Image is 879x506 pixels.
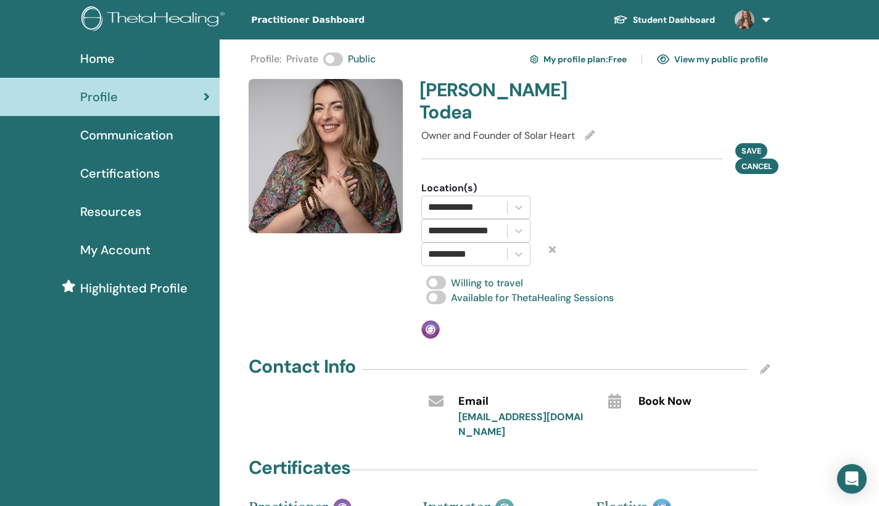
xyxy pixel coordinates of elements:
[735,10,754,30] img: default.jpg
[451,291,614,304] span: Available for ThetaHealing Sessions
[80,202,141,221] span: Resources
[421,129,575,142] span: Owner and Founder of Solar Heart
[603,9,725,31] a: Student Dashboard
[249,355,355,378] h4: Contact Info
[81,6,229,34] img: logo.png
[80,164,160,183] span: Certifications
[735,143,767,159] button: Save
[837,464,867,494] div: Open Intercom Messenger
[419,79,588,123] h4: [PERSON_NAME] Todea
[458,410,583,438] a: [EMAIL_ADDRESS][DOMAIN_NAME]
[657,49,768,69] a: View my public profile
[638,394,691,410] span: Book Now
[249,79,403,233] img: default.jpg
[530,53,539,65] img: cog.svg
[80,49,115,68] span: Home
[286,52,318,67] span: Private
[735,159,778,174] button: Cancel
[348,52,376,67] span: Public
[80,241,151,259] span: My Account
[80,126,173,144] span: Communication
[451,276,523,289] span: Willing to travel
[741,161,772,172] span: Cancel
[657,54,669,65] img: eye.svg
[741,146,761,156] span: Save
[249,457,350,479] h4: Certificates
[80,279,188,297] span: Highlighted Profile
[250,52,281,67] span: Profile :
[613,14,628,25] img: graduation-cap-white.svg
[80,88,118,106] span: Profile
[421,181,477,196] span: Location(s)
[530,49,627,69] a: My profile plan:Free
[458,394,489,410] span: Email
[251,14,436,27] span: Practitioner Dashboard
